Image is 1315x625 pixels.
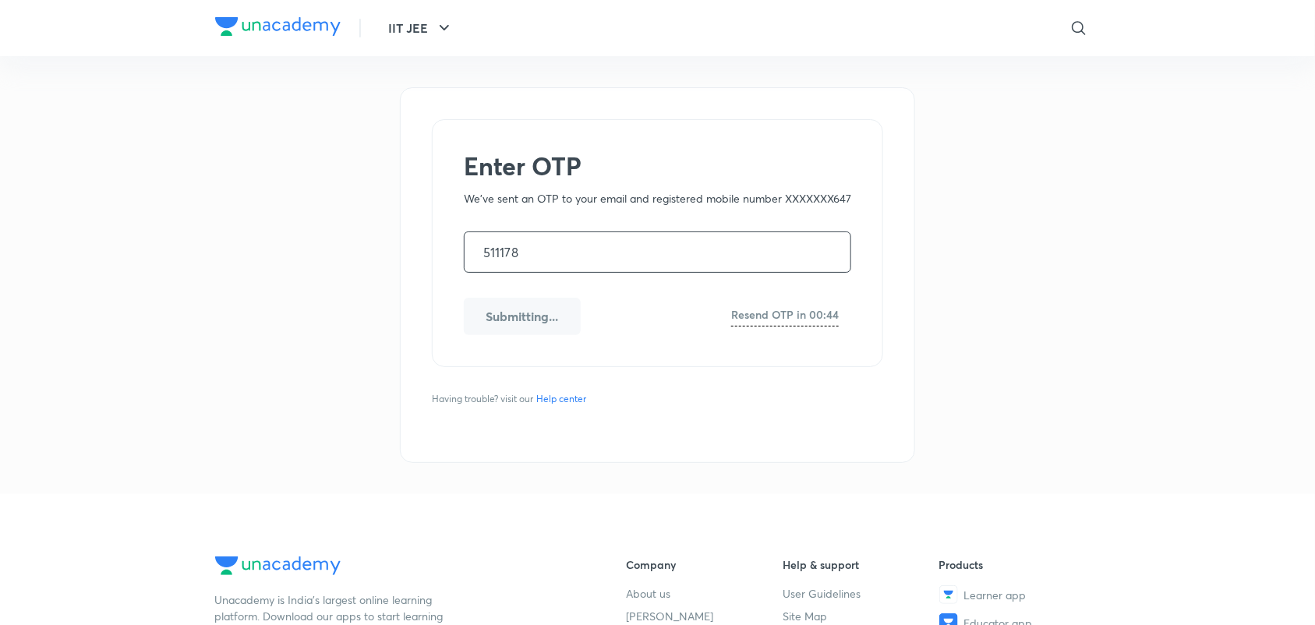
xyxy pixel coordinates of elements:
a: Company Logo [215,556,577,579]
a: Site Map [783,608,939,624]
img: Company Logo [215,17,341,36]
a: User Guidelines [783,585,939,602]
h2: Enter OTP [464,151,851,181]
button: Submitting... [464,298,581,335]
h6: Resend OTP in 00:44 [731,306,839,323]
button: IIT JEE [380,12,463,44]
img: Learner app [939,585,958,604]
a: Help center [533,392,589,406]
h6: Help & support [783,556,939,573]
a: Company Logo [215,17,341,40]
p: We've sent an OTP to your email and registered mobile number XXXXXXX647 [464,190,851,207]
p: Unacademy is India’s largest online learning platform. Download our apps to start learning [215,591,449,624]
a: Learner app [939,585,1096,604]
a: About us [627,585,783,602]
h6: Products [939,556,1096,573]
span: Learner app [964,587,1027,603]
img: Company Logo [215,556,341,575]
a: [PERSON_NAME] [627,608,783,624]
input: One time password [465,232,850,272]
h6: Company [627,556,783,573]
span: Having trouble? visit our [432,392,592,406]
